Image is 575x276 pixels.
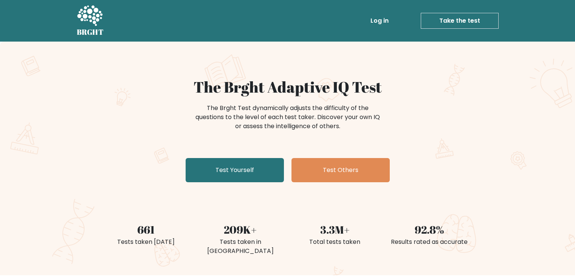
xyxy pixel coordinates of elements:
div: 92.8% [387,222,472,237]
div: 661 [103,222,189,237]
div: Results rated as accurate [387,237,472,247]
a: Take the test [421,13,499,29]
div: 3.3M+ [292,222,378,237]
h1: The Brght Adaptive IQ Test [103,78,472,96]
a: Log in [367,13,392,28]
div: The Brght Test dynamically adjusts the difficulty of the questions to the level of each test take... [193,104,382,131]
a: Test Yourself [186,158,284,182]
div: Total tests taken [292,237,378,247]
h5: BRGHT [77,28,104,37]
div: Tests taken in [GEOGRAPHIC_DATA] [198,237,283,256]
div: 209K+ [198,222,283,237]
div: Tests taken [DATE] [103,237,189,247]
a: BRGHT [77,3,104,39]
a: Test Others [291,158,390,182]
